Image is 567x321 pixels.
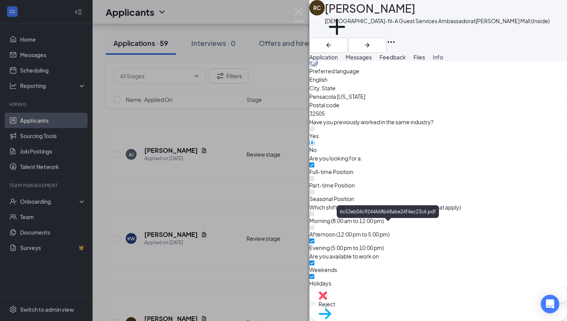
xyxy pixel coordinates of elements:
span: Pensacola [US_STATE] [309,92,567,101]
svg: Plus [325,15,349,39]
span: Part-time Position [309,182,355,189]
span: Morning (8:00 am to 12:00 pm) [309,217,384,224]
span: Files [413,54,425,61]
span: Holidays [309,280,331,287]
span: Have you previously worked in the same industry? [309,118,434,126]
span: City, State [309,84,336,92]
span: No [309,146,317,153]
div: RC [313,4,321,12]
div: [DEMOGRAPHIC_DATA]-fil-A Guest Services Ambassador at [PERSON_NAME] Mall (Inside) [325,17,550,25]
span: Feedback [380,54,406,61]
span: Info [433,54,443,61]
svg: ArrowLeftNew [324,41,333,50]
span: Afternoon (12:00 pm to 5:00 pm) [309,231,390,238]
span: Are you available to work on [309,252,379,260]
span: Yes [309,132,319,139]
span: Messages [346,54,372,61]
span: Postal code [309,101,339,109]
span: Which shift(s) are you available to work? (Check all that apply) [309,203,461,211]
span: Full-time Position [309,168,353,175]
button: PlusAdd a tag [325,15,349,47]
span: Evening (5:00 pm to 10:00 pm) [309,244,384,251]
span: 32505 [309,109,567,118]
svg: ArrowRight [363,41,372,50]
span: Reject [319,301,335,307]
button: ArrowLeftNew [309,37,348,53]
span: Seasonal Position [309,195,354,202]
div: Open Intercom Messenger [541,295,559,313]
span: Preferred language [309,67,567,75]
button: ArrowRight [348,37,386,53]
span: Weekends [309,266,337,273]
svg: Ellipses [386,37,396,47]
span: Are you looking for a: [309,154,362,162]
div: 6c53eb04c9244668b68abe24f4ec23c6.pdf [337,205,439,218]
span: English [309,75,567,84]
span: Application [309,54,338,61]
